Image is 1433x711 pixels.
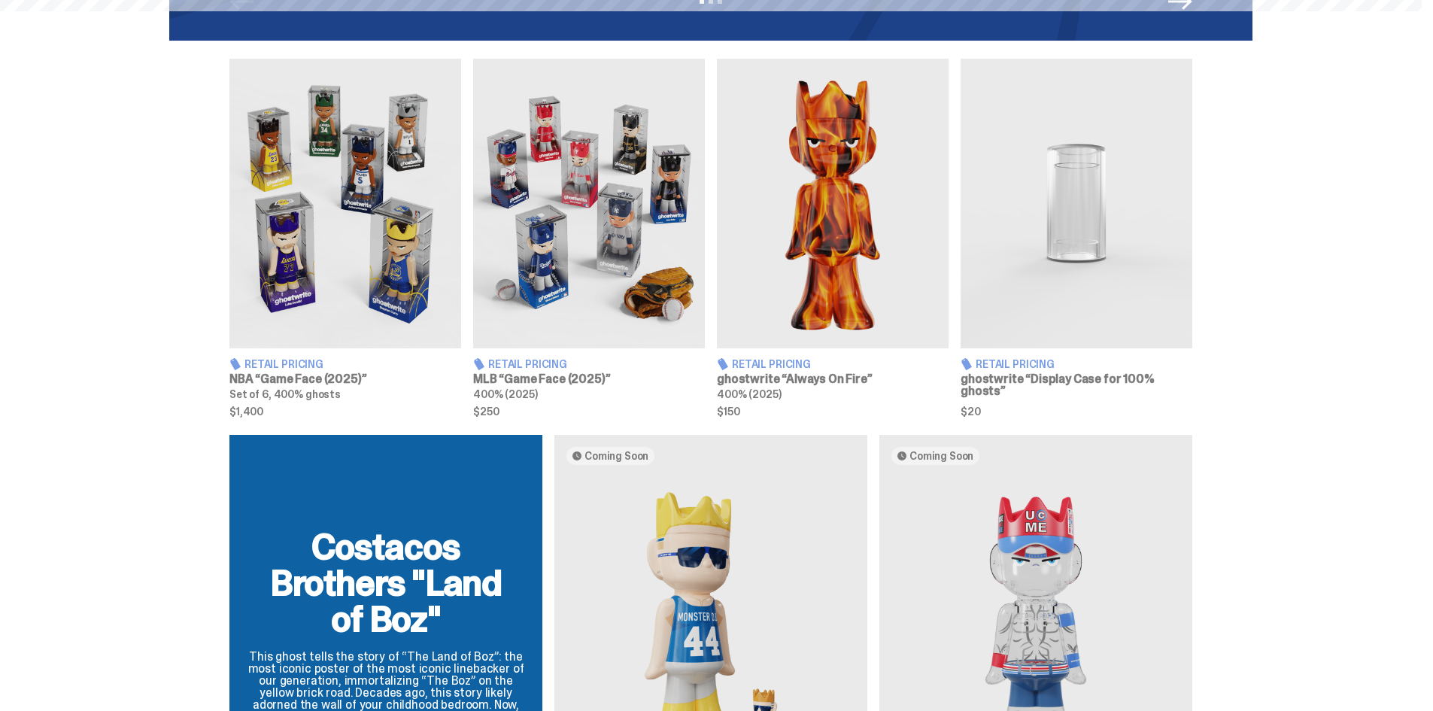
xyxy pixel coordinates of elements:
[732,359,811,369] span: Retail Pricing
[717,387,781,401] span: 400% (2025)
[961,59,1192,348] img: Display Case for 100% ghosts
[229,373,461,385] h3: NBA “Game Face (2025)”
[961,59,1192,417] a: Display Case for 100% ghosts Retail Pricing
[717,406,949,417] span: $150
[717,59,949,348] img: Always On Fire
[229,406,461,417] span: $1,400
[584,450,648,462] span: Coming Soon
[473,59,705,417] a: Game Face (2025) Retail Pricing
[229,59,461,348] img: Game Face (2025)
[717,59,949,417] a: Always On Fire Retail Pricing
[473,406,705,417] span: $250
[717,373,949,385] h3: ghostwrite “Always On Fire”
[488,359,567,369] span: Retail Pricing
[909,450,973,462] span: Coming Soon
[961,406,1192,417] span: $20
[244,359,323,369] span: Retail Pricing
[247,529,524,637] h2: Costacos Brothers "Land of Boz"
[473,387,537,401] span: 400% (2025)
[229,387,341,401] span: Set of 6, 400% ghosts
[473,59,705,348] img: Game Face (2025)
[976,359,1055,369] span: Retail Pricing
[229,59,461,417] a: Game Face (2025) Retail Pricing
[961,373,1192,397] h3: ghostwrite “Display Case for 100% ghosts”
[473,373,705,385] h3: MLB “Game Face (2025)”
